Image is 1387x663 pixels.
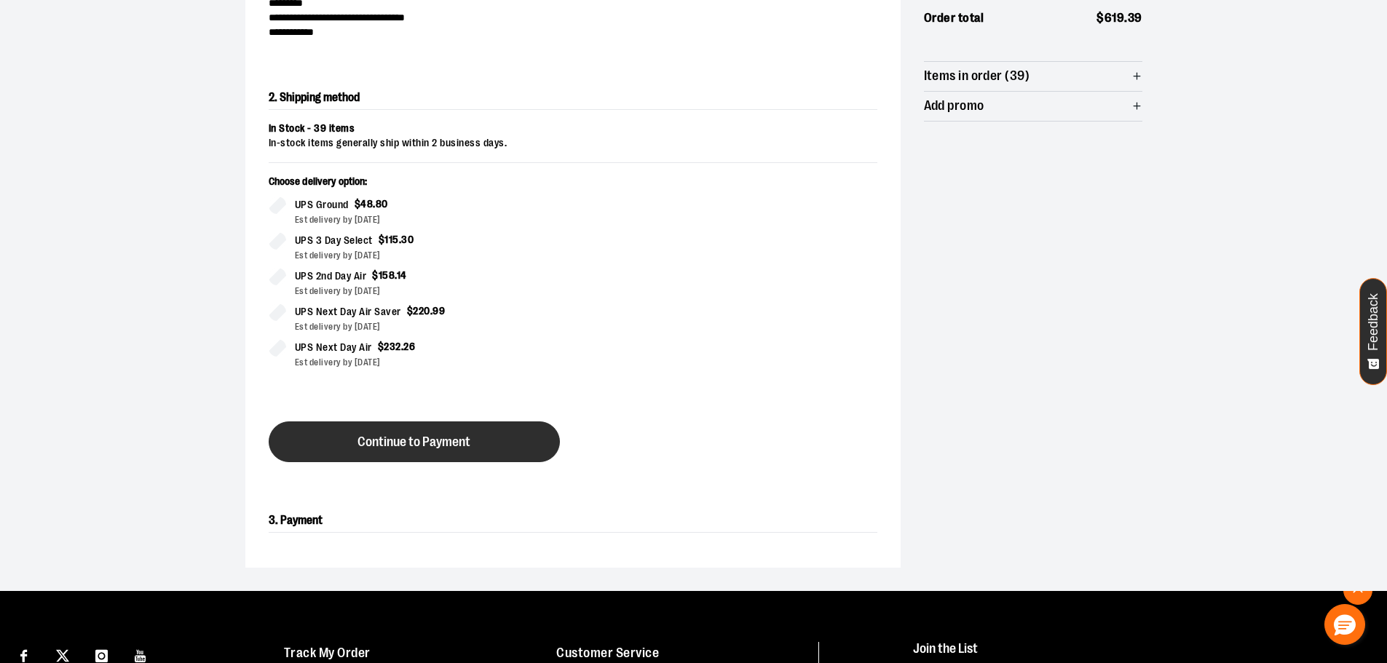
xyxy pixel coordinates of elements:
input: UPS 3 Day Select$115.30Est delivery by [DATE] [269,232,286,250]
h2: 3. Payment [269,509,877,533]
span: 99 [432,305,445,317]
a: Customer Service [556,646,659,660]
span: $ [355,198,361,210]
span: $ [378,341,384,352]
span: 220 [413,305,430,317]
span: . [401,341,404,352]
span: . [395,269,397,281]
span: Items in order (39) [924,69,1030,83]
span: UPS Next Day Air [295,339,372,356]
span: UPS 2nd Day Air [295,268,367,285]
span: $ [407,305,414,317]
span: UPS Ground [295,196,349,213]
span: 158 [379,269,395,281]
div: Est delivery by [DATE] [295,285,561,298]
img: Twitter [56,649,69,662]
span: UPS 3 Day Select [295,232,373,249]
span: . [1124,11,1128,25]
p: Choose delivery option: [269,175,561,196]
span: Add promo [924,99,984,113]
input: UPS Ground$48.80Est delivery by [DATE] [269,196,286,214]
span: 48 [360,198,373,210]
button: Add promo [924,92,1142,121]
h2: 2. Shipping method [269,86,877,110]
span: Continue to Payment [357,435,470,449]
button: Continue to Payment [269,421,560,462]
span: 39 [1128,11,1142,25]
span: $ [379,234,385,245]
span: 80 [376,198,388,210]
button: Hello, have a question? Let’s chat. [1324,604,1365,645]
div: Est delivery by [DATE] [295,320,561,333]
span: 30 [401,234,414,245]
span: Order total [924,9,984,28]
input: UPS Next Day Air Saver$220.99Est delivery by [DATE] [269,303,286,321]
div: In Stock - 39 items [269,122,877,136]
span: $ [1096,11,1105,25]
span: 619 [1105,11,1125,25]
input: UPS Next Day Air$232.26Est delivery by [DATE] [269,339,286,357]
button: Items in order (39) [924,62,1142,91]
span: . [399,234,402,245]
span: . [373,198,376,210]
span: 14 [397,269,407,281]
div: Est delivery by [DATE] [295,249,561,262]
span: Feedback [1367,293,1380,351]
span: 26 [403,341,415,352]
span: UPS Next Day Air Saver [295,303,401,320]
span: . [430,305,433,317]
span: 232 [384,341,401,352]
div: In-stock items generally ship within 2 business days. [269,136,877,151]
div: Est delivery by [DATE] [295,213,561,226]
button: Feedback - Show survey [1359,278,1387,385]
a: Track My Order [284,646,371,660]
div: Est delivery by [DATE] [295,356,561,369]
input: UPS 2nd Day Air$158.14Est delivery by [DATE] [269,268,286,285]
span: 115 [384,234,399,245]
span: $ [372,269,379,281]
